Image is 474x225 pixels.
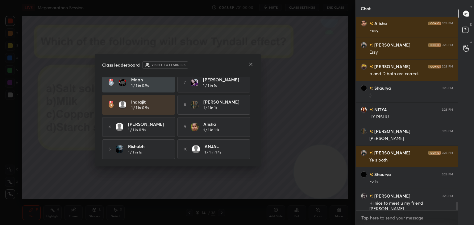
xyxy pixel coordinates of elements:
h5: 1 / 1 in 1s [203,83,217,88]
h4: Alisha [203,121,242,127]
div: Hi nice to meet u my friend [PERSON_NAME] [369,200,453,212]
h4: ANJAL [205,143,243,149]
img: e742c77068854d38b62edfe9d76b236f.jpg [119,79,126,86]
img: no-rating-badge.077c3623.svg [369,151,373,155]
div: b and D both are correct [369,71,453,77]
img: rank-2.3a33aca6.svg [108,79,114,86]
img: 266ec264185e441c94c713f14fa831d4.jpg [361,63,367,70]
h5: 1 / 1 in 0.9s [131,83,149,88]
h4: [PERSON_NAME] [128,121,166,127]
h4: Class leaderboard [102,62,140,68]
h4: [PERSON_NAME] [203,99,242,105]
img: 8b30d8e1c7ab459a8d98218498712a7e.jpg [361,42,367,48]
h5: 1 / 1 in 0.9s [128,127,146,133]
img: b33eea350ccd4127b4ce72026d7fcaad.jpg [361,85,367,91]
img: no-rating-badge.077c3623.svg [369,108,373,112]
img: no-rating-badge.077c3623.svg [369,194,373,198]
h5: 1 / 1 in 1s [128,149,142,155]
div: 3:28 PM [442,22,453,25]
div: Easy [369,28,453,34]
div: 3:28 PM [442,151,453,155]
img: iconic-dark.1390631f.png [428,43,441,47]
img: 65536f5d6f91429ba730020e6e3afff7.jpg [361,107,367,113]
h5: 4 [109,124,111,130]
h6: Visible to learners [152,63,185,67]
div: 3:28 PM [442,129,453,133]
img: iconic-dark.1390631f.png [428,151,441,155]
img: no-rating-badge.077c3623.svg [369,87,373,90]
img: default.png [192,145,200,153]
div: 3:28 PM [442,86,453,90]
img: b33eea350ccd4127b4ce72026d7fcaad.jpg [361,171,367,178]
h6: NITYA [373,106,387,113]
div: [PERSON_NAME] [369,136,453,142]
div: :) [369,92,453,99]
p: Chat [356,0,376,17]
img: f1863600dc364ff29c93ee52cc27e4d1.jpg [361,193,367,199]
h6: Alisha [373,20,387,27]
img: no-rating-badge.077c3623.svg [369,65,373,68]
h4: Rishabh [128,143,166,149]
img: 5f978bceaec1471f9b82efdccd5b1211.jpg [361,128,367,134]
h6: [PERSON_NAME] [373,63,410,70]
h5: 7 [184,80,186,85]
img: iconic-dark.1390631f.png [428,22,441,25]
h6: Shaurya [373,85,391,91]
img: 5f978bceaec1471f9b82efdccd5b1211.jpg [191,101,198,108]
img: no-rating-badge.077c3623.svg [369,173,373,176]
img: no-rating-badge.077c3623.svg [369,22,373,25]
h5: 1 / 1 in 1.4s [205,149,221,155]
p: D [470,22,472,27]
h6: [PERSON_NAME] [373,193,410,199]
h5: 1 / 1 in 1s [203,105,217,111]
p: T [470,5,472,10]
img: 8b30d8e1c7ab459a8d98218498712a7e.jpg [361,150,367,156]
img: default.png [116,123,123,131]
p: G [470,39,472,44]
img: default.png [119,101,126,108]
img: no-rating-badge.077c3623.svg [369,130,373,133]
img: 894f7d948eb741cba7dd3dd1333004b6.jpg [116,145,123,153]
h4: Indrajit [131,99,169,105]
div: 3:28 PM [442,173,453,176]
h4: Maan [131,76,169,83]
div: 3:28 PM [442,43,453,47]
img: 63c1e4556fa94c729f965ababb61a49a.jpg [191,79,198,86]
div: Ez h [369,179,453,185]
h5: 9 [184,124,186,130]
h6: [PERSON_NAME] [373,42,410,48]
div: grid [356,17,458,211]
h4: [PERSON_NAME] [203,76,241,83]
img: rank-3.169bc593.svg [108,101,114,108]
h6: Shaurya [373,171,391,178]
div: 3:28 PM [442,65,453,68]
img: iconic-dark.1390631f.png [428,65,441,68]
img: no-rating-badge.077c3623.svg [369,43,373,47]
h5: 1 / 1 in 1.1s [203,127,219,133]
div: HY RISHU [369,114,453,120]
h6: [PERSON_NAME] [373,128,410,134]
div: 3:28 PM [442,108,453,112]
div: 3:28 PM [442,194,453,198]
div: Ye s both [369,157,453,163]
h5: 10 [184,146,187,152]
h5: 8 [184,102,186,108]
h5: 5 [109,146,111,152]
img: 43aac24cd5c248438064e118d531e316.jpg [191,123,198,131]
h6: [PERSON_NAME] [373,149,410,156]
h5: 1 / 1 in 0.9s [131,105,149,111]
img: 43aac24cd5c248438064e118d531e316.jpg [361,20,367,27]
div: Essy [369,49,453,55]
